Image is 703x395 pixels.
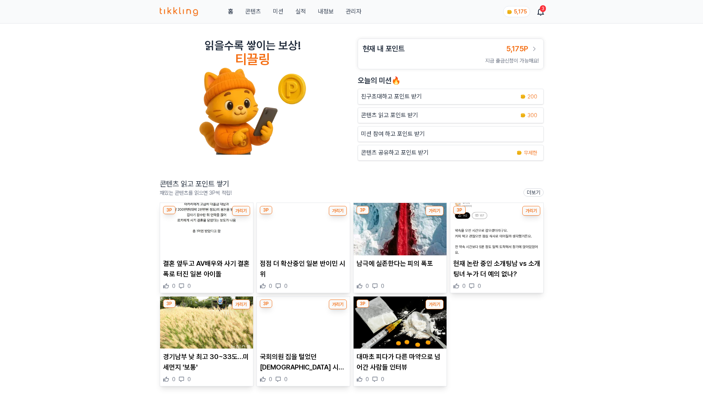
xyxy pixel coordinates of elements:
[160,7,198,16] img: 티끌링
[503,6,529,17] a: coin 5,175
[228,7,233,16] a: 홈
[295,7,306,16] a: 실적
[256,203,350,293] div: 3P 가리기 점점 더 확산중인 일본 반이민 시위 점점 더 확산중인 일본 반이민 시위 0 0
[366,376,369,383] span: 0
[346,7,361,16] a: 관리자
[354,297,447,349] img: 대마초 피다가 다른 마약으로 넘어간 사람들 인터뷰
[172,376,175,383] span: 0
[514,9,527,15] span: 5,175
[485,58,539,64] span: 지금 출금신청이 가능해요!
[163,300,175,308] div: 3P
[260,300,272,308] div: 3P
[232,300,250,309] button: 가리기
[235,52,270,67] h4: 티끌링
[205,39,301,52] h2: 읽을수록 쌓이는 보상!
[361,111,418,120] p: 콘텐츠 읽고 포인트 받기
[358,107,544,123] a: 콘텐츠 읽고 포인트 받기 coin 300
[357,258,444,269] p: 남극에 실존한다는 피의 폭포
[361,130,425,139] p: 미션 참여 하고 포인트 받기
[363,43,405,54] h3: 현재 내 포인트
[357,300,369,308] div: 3P
[450,203,544,293] div: 3P 가리기 현재 논란 중인 소개팅남 vs 소개팅녀 누가 더 예의 없나? 현재 논란 중인 소개팅남 vs 소개팅녀 누가 더 예의 없나? 0 0
[269,282,272,290] span: 0
[260,206,272,214] div: 3P
[160,189,232,197] p: 재밌는 콘텐츠를 읽으면 3P씩 적립!
[329,206,347,216] button: 가리기
[381,376,384,383] span: 0
[506,43,539,54] a: 5,175P
[257,297,350,349] img: 국회의원 집을 털었던 인도네시아 시위대
[520,94,526,100] img: coin
[361,92,422,101] p: 친구초대하고 포인트 받기
[284,282,288,290] span: 0
[353,296,447,387] div: 3P 가리기 대마초 피다가 다른 마약으로 넘어간 사람들 인터뷰 대마초 피다가 다른 마약으로 넘어간 사람들 인터뷰 0 0
[453,258,540,279] p: 현재 논란 중인 소개팅남 vs 소개팅녀 누가 더 예의 없나?
[506,44,528,53] span: 5,175P
[540,5,546,12] div: 3
[462,282,466,290] span: 0
[163,258,250,279] p: 결혼 앞두고 AV배우와 사기 결혼 폭로 터진 일본 아이돌
[160,203,253,293] div: 3P 가리기 결혼 앞두고 AV배우와 사기 결혼 폭로 터진 일본 아이돌 결혼 앞두고 AV배우와 사기 결혼 폭로 터진 일본 아이돌 0 0
[426,206,444,216] button: 가리기
[160,179,232,189] h2: 콘텐츠 읽고 포인트 쌓기
[160,203,253,255] img: 결혼 앞두고 AV배우와 사기 결혼 폭로 터진 일본 아이돌
[163,206,175,214] div: 3P
[172,282,175,290] span: 0
[524,149,537,157] span: 무제한
[426,300,444,309] button: 가리기
[354,203,447,255] img: 남극에 실존한다는 피의 폭포
[353,203,447,293] div: 3P 가리기 남극에 실존한다는 피의 폭포 남극에 실존한다는 피의 폭포 0 0
[245,7,261,16] a: 콘텐츠
[257,203,350,255] img: 점점 더 확산중인 일본 반이민 시위
[453,206,466,214] div: 3P
[538,7,544,16] a: 3
[269,376,272,383] span: 0
[260,352,347,373] p: 국회의원 집을 털었던 [DEMOGRAPHIC_DATA] 시위대
[318,7,334,16] a: 내정보
[187,282,191,290] span: 0
[520,112,526,118] img: coin
[199,67,307,155] img: tikkling_character
[357,352,444,373] p: 대마초 피다가 다른 마약으로 넘어간 사람들 인터뷰
[232,206,250,216] button: 가리기
[528,112,537,119] span: 300
[329,300,347,309] button: 가리기
[450,203,543,255] img: 현재 논란 중인 소개팅남 vs 소개팅녀 누가 더 예의 없나?
[358,89,544,104] button: 친구초대하고 포인트 받기 coin 200
[522,206,540,216] button: 가리기
[284,376,288,383] span: 0
[381,282,384,290] span: 0
[357,206,369,214] div: 3P
[187,376,191,383] span: 0
[160,297,253,349] img: 경기남부 낮 최고 30~33도…미세먼지 '보통'
[528,93,537,100] span: 200
[160,296,253,387] div: 3P 가리기 경기남부 낮 최고 30~33도…미세먼지 '보통' 경기남부 낮 최고 30~33도…미세먼지 '보통' 0 0
[478,282,481,290] span: 0
[361,148,429,157] p: 콘텐츠 공유하고 포인트 받기
[358,126,544,142] button: 미션 참여 하고 포인트 받기
[163,352,250,373] p: 경기남부 낮 최고 30~33도…미세먼지 '보통'
[273,7,283,16] button: 미션
[256,296,350,387] div: 3P 가리기 국회의원 집을 털었던 인도네시아 시위대 국회의원 집을 털었던 [DEMOGRAPHIC_DATA] 시위대 0 0
[516,150,522,156] img: coin
[366,282,369,290] span: 0
[507,9,513,15] img: coin
[358,75,544,86] h2: 오늘의 미션🔥
[260,258,347,279] p: 점점 더 확산중인 일본 반이민 시위
[358,145,544,161] a: 콘텐츠 공유하고 포인트 받기 coin 무제한
[523,188,544,197] a: 더보기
